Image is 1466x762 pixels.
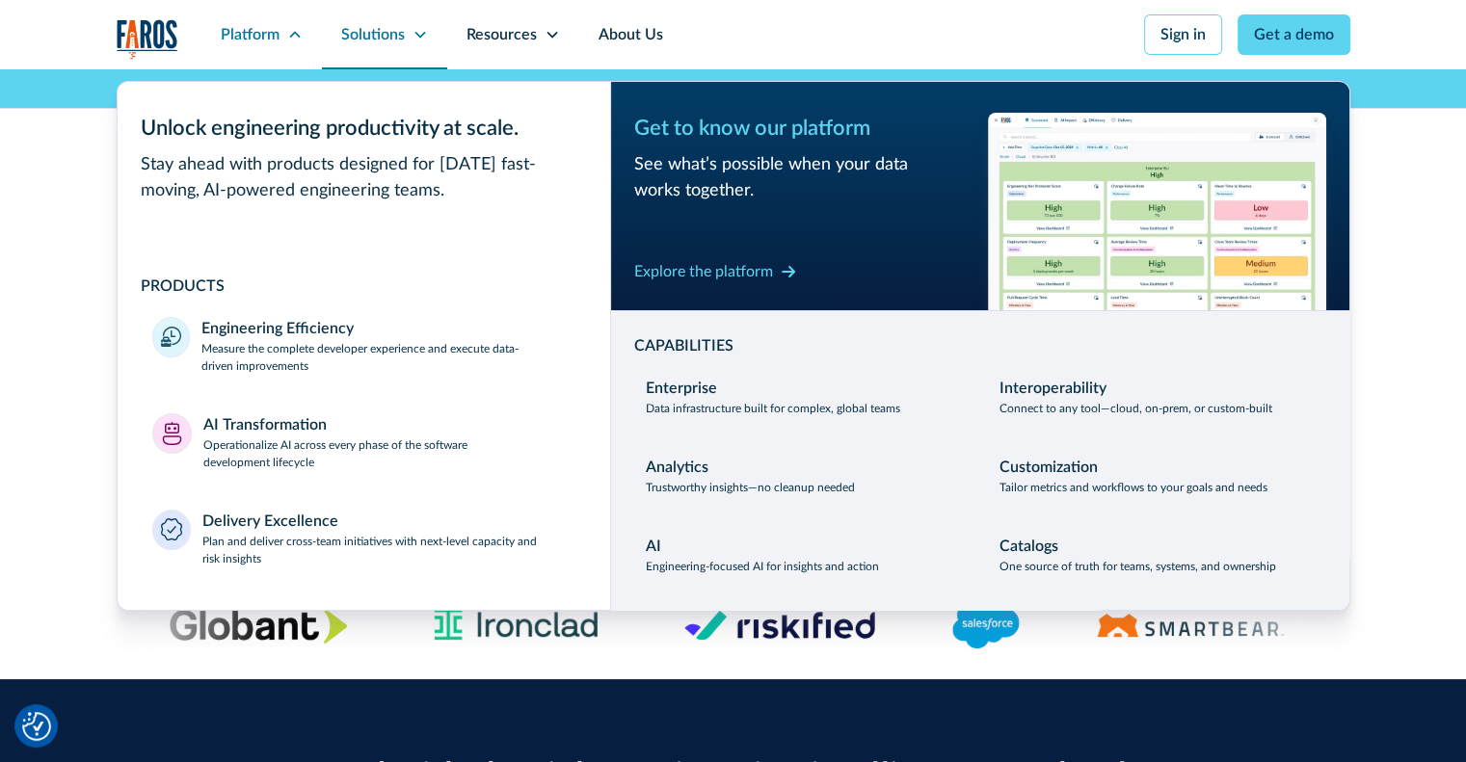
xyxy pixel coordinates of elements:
img: Logo of the analytics and reporting company Faros. [117,19,178,59]
div: Unlock engineering productivity at scale. [141,113,587,145]
a: AIEngineering-focused AI for insights and action [634,523,973,587]
a: CatalogsOne source of truth for teams, systems, and ownership [988,523,1326,587]
div: Engineering Efficiency [201,317,354,340]
div: Explore the platform [634,260,773,283]
a: Explore the platform [634,256,796,287]
p: One source of truth for teams, systems, and ownership [1000,558,1276,575]
p: Plan and deliver cross-team initiatives with next-level capacity and risk insights [202,533,575,567]
div: Customization [1000,456,1098,479]
a: home [117,19,178,59]
a: Engineering EfficiencyMeasure the complete developer experience and execute data-driven improvements [141,305,587,386]
div: Analytics [646,456,708,479]
a: AnalyticsTrustworthy insights—no cleanup needed [634,444,973,508]
a: EnterpriseData infrastructure built for complex, global teams [634,365,973,429]
p: Measure the complete developer experience and execute data-driven improvements [201,340,575,375]
p: Connect to any tool—cloud, on-prem, or custom-built [1000,400,1272,417]
img: Logo of the CRM platform Salesforce. [952,602,1019,648]
a: Delivery ExcellencePlan and deliver cross-team initiatives with next-level capacity and risk insi... [141,498,587,579]
a: InteroperabilityConnect to any tool—cloud, on-prem, or custom-built [988,365,1326,429]
div: See what’s possible when your data works together. [634,152,973,204]
div: AI [646,535,661,558]
a: Sign in [1144,14,1222,55]
div: Interoperability [1000,377,1106,400]
img: Logo of the software testing platform SmartBear. [1096,614,1284,637]
a: CustomizationTailor metrics and workflows to your goals and needs [988,444,1326,508]
a: AI TransformationOperationalize AI across every phase of the software development lifecycle [141,402,587,483]
div: PRODUCTS [141,275,587,298]
div: CAPABILITIES [634,334,1326,357]
a: Get a demo [1238,14,1350,55]
img: Workflow productivity trends heatmap chart [988,113,1326,310]
div: Catalogs [1000,535,1058,558]
img: Revisit consent button [22,712,51,741]
div: Resources [466,23,537,46]
div: Platform [221,23,280,46]
p: Tailor metrics and workflows to your goals and needs [1000,479,1267,496]
div: Stay ahead with products designed for [DATE] fast-moving, AI-powered engineering teams. [141,152,587,204]
div: Enterprise [646,377,717,400]
img: Globant's logo [170,608,348,644]
img: Ironclad Logo [425,602,607,648]
div: Solutions [341,23,405,46]
p: Engineering-focused AI for insights and action [646,558,879,575]
div: Delivery Excellence [202,510,338,533]
p: Trustworthy insights—no cleanup needed [646,479,855,496]
p: Data infrastructure built for complex, global teams [646,400,900,417]
div: AI Transformation [203,413,327,436]
button: Cookie Settings [22,712,51,741]
p: Operationalize AI across every phase of the software development lifecycle [203,436,575,471]
nav: Platform [117,69,1350,611]
img: Logo of the risk management platform Riskified. [684,610,875,641]
div: Get to know our platform [634,113,973,145]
